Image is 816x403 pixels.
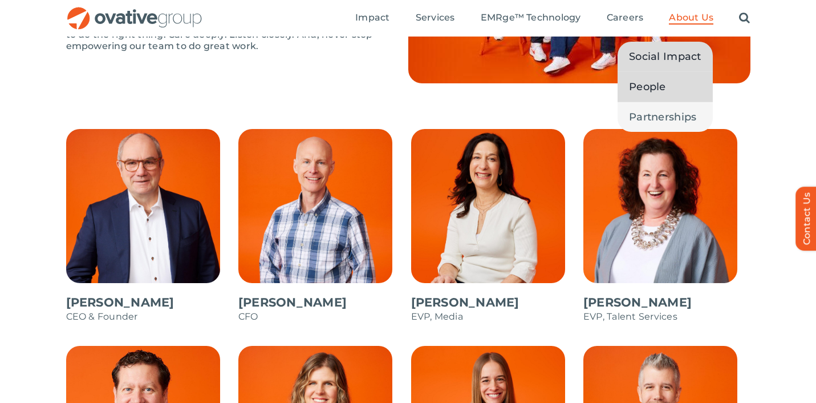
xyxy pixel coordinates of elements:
[355,12,389,23] span: Impact
[669,12,713,25] a: About Us
[629,49,701,65] span: Social Impact
[66,6,203,17] a: OG_Full_horizontal_RGB
[481,12,581,25] a: EMRge™ Technology
[607,12,644,25] a: Careers
[607,12,644,23] span: Careers
[618,72,713,102] a: People
[416,12,455,25] a: Services
[629,109,696,125] span: Partnerships
[355,12,389,25] a: Impact
[416,12,455,23] span: Services
[739,12,750,25] a: Search
[481,12,581,23] span: EMRge™ Technology
[618,42,713,71] a: Social Impact
[618,102,713,132] a: Partnerships
[629,79,666,95] span: People
[669,12,713,23] span: About Us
